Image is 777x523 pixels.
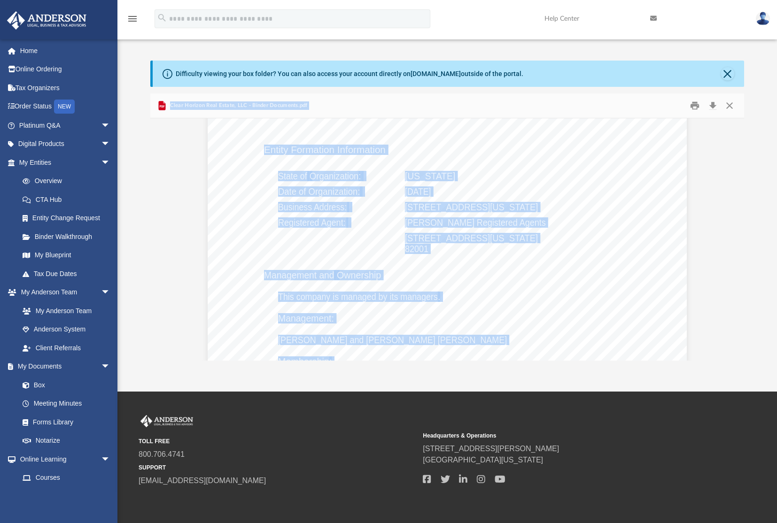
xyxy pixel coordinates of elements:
img: User Pic [756,12,770,25]
a: [EMAIL_ADDRESS][DOMAIN_NAME] [139,477,266,485]
span: [DATE] [405,187,431,196]
a: Tax Organizers [7,78,124,97]
a: My Anderson Team [13,301,115,320]
a: Box [13,376,115,394]
span: This company is managed by its managers [278,292,438,301]
a: menu [127,18,138,24]
a: Client Referrals [13,338,120,357]
a: Entity Change Request [13,209,124,228]
button: Download [704,99,721,113]
i: menu [127,13,138,24]
span: arrow_drop_down [101,153,120,172]
a: [GEOGRAPHIC_DATA][US_STATE] [423,456,543,464]
i: search [157,13,167,23]
small: TOLL FREE [139,437,416,446]
span: [STREET_ADDRESS][US_STATE] [405,233,538,243]
span: Entity Formation Information [264,145,386,154]
span: Membership [278,357,329,366]
a: My Documentsarrow_drop_down [7,357,120,376]
a: Video Training [13,487,115,506]
span: Date of Organization: [278,187,360,196]
div: File preview [150,118,744,361]
a: Order StatusNEW [7,97,124,116]
span: [PERSON_NAME] and [PERSON_NAME] [PERSON_NAME] [278,335,507,345]
a: Online Learningarrow_drop_down [7,450,120,469]
a: Meeting Minutes [13,394,120,413]
a: My Entitiesarrow_drop_down [7,153,124,172]
a: [DOMAIN_NAME] [411,70,461,77]
div: Difficulty viewing your box folder? You can also access your account directly on outside of the p... [176,69,523,79]
span: Registered Agent: [278,218,346,227]
span: arrow_drop_down [101,450,120,469]
a: Forms Library [13,413,115,431]
a: Online Ordering [7,60,124,79]
span: . [438,292,441,301]
small: SUPPORT [139,463,416,472]
a: CTA Hub [13,190,124,209]
a: My Anderson Teamarrow_drop_down [7,283,120,302]
img: Anderson Advisors Platinum Portal [4,11,89,30]
a: Home [7,41,124,60]
span: Management: [278,314,334,323]
span: arrow_drop_down [101,116,120,135]
button: Close [721,67,734,80]
a: Overview [13,172,124,191]
div: Document Viewer [150,118,744,361]
button: Close [721,99,738,113]
span: arrow_drop_down [101,135,120,154]
span: arrow_drop_down [101,357,120,377]
span: [US_STATE] [405,171,455,181]
a: Courses [13,469,120,487]
span: Ownership [337,270,381,280]
a: 800.706.4741 [139,450,185,458]
span: Clear Horizon Real Estate, LLC - Binder Documents.pdf [168,101,307,110]
span: arrow_drop_down [101,283,120,302]
a: Tax Due Dates [13,264,124,283]
a: My Blueprint [13,246,120,265]
span: : [329,357,332,366]
a: Digital Productsarrow_drop_down [7,135,124,154]
span: [PERSON_NAME] Registered Agents [405,218,546,227]
a: Platinum Q&Aarrow_drop_down [7,116,124,135]
div: NEW [54,100,75,114]
div: Preview [150,93,744,361]
span: Business Address: [278,202,347,212]
span: Organization [310,171,358,181]
a: Binder Walkthrough [13,227,124,246]
span: State of [278,171,307,181]
span: [STREET_ADDRESS][US_STATE] [405,202,538,212]
button: Print [685,99,704,113]
span: Management and [264,270,334,280]
small: Headquarters & Operations [423,431,700,440]
a: Anderson System [13,320,120,339]
a: Notarize [13,431,120,450]
a: [STREET_ADDRESS][PERSON_NAME] [423,445,559,453]
img: Anderson Advisors Platinum Portal [139,415,195,427]
span: 82001 [405,244,428,254]
span: : [358,171,361,181]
